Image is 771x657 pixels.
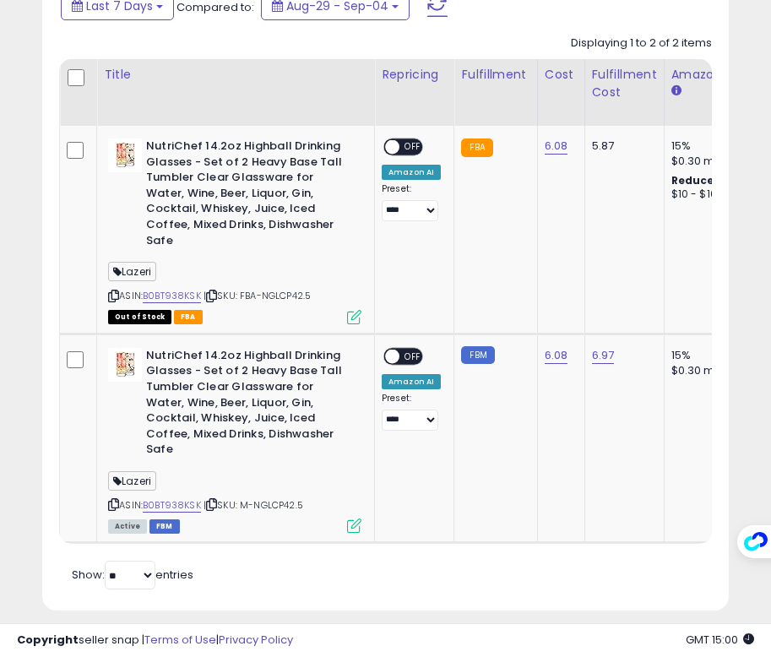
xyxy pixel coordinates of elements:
div: ASIN: [108,348,361,532]
div: Amazon AI [382,165,441,180]
a: 6.97 [592,347,615,364]
span: 2025-09-12 15:00 GMT [686,632,754,648]
a: B0BT938KSK [143,289,201,303]
a: B0BT938KSK [143,498,201,513]
div: 5.87 [592,138,651,154]
a: 6.08 [545,138,568,155]
a: Terms of Use [144,632,216,648]
div: Repricing [382,66,447,84]
div: Preset: [382,393,441,431]
a: Privacy Policy [219,632,293,648]
span: OFF [399,349,426,363]
span: FBM [149,519,180,534]
small: Amazon Fees. [671,84,681,99]
div: Fulfillment [461,66,529,84]
small: FBM [461,346,494,364]
span: Show: entries [72,567,193,583]
img: 41TdET3j7YL._SL40_.jpg [108,348,142,382]
span: FBA [174,310,203,324]
span: All listings currently available for purchase on Amazon [108,519,147,534]
div: Title [104,66,367,84]
img: 41TdET3j7YL._SL40_.jpg [108,138,142,172]
div: Cost [545,66,578,84]
span: Lazeri [108,471,156,491]
b: NutriChef 14.2oz Highball Drinking Glasses - Set of 2 Heavy Base Tall Tumbler Clear Glassware for... [146,138,351,252]
div: Amazon AI [382,374,441,389]
span: | SKU: FBA-NGLCP42.5 [204,289,311,302]
div: seller snap | | [17,633,293,649]
div: Displaying 1 to 2 of 2 items [571,35,712,52]
div: Preset: [382,183,441,221]
div: ASIN: [108,138,361,323]
span: | SKU: M-NGLCP42.5 [204,498,303,512]
strong: Copyright [17,632,79,648]
span: All listings that are currently out of stock and unavailable for purchase on Amazon [108,310,171,324]
div: Fulfillment Cost [592,66,657,101]
b: NutriChef 14.2oz Highball Drinking Glasses - Set of 2 Heavy Base Tall Tumbler Clear Glassware for... [146,348,351,462]
span: OFF [399,140,426,155]
small: FBA [461,138,492,157]
a: 6.08 [545,347,568,364]
span: Lazeri [108,262,156,281]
